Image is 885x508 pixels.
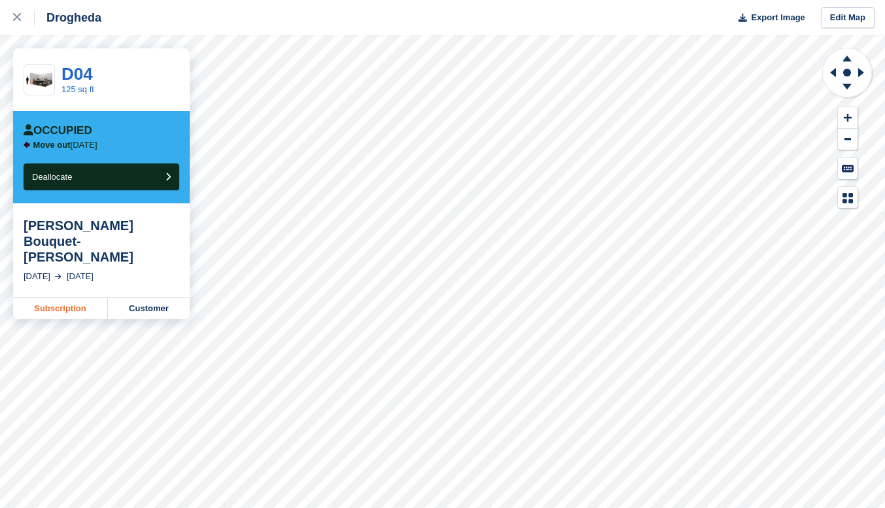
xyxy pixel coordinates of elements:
button: Export Image [731,7,805,29]
div: Occupied [24,124,92,137]
img: arrow-left-icn-90495f2de72eb5bd0bd1c3c35deca35cc13f817d75bef06ecd7c0b315636ce7e.svg [24,141,30,148]
button: Map Legend [838,187,858,209]
img: 125-sqft-unit%20(6).jpg [24,69,54,92]
a: Subscription [13,298,108,319]
div: [DATE] [24,270,50,283]
button: Zoom Out [838,129,858,150]
span: Deallocate [32,172,72,182]
div: Drogheda [35,10,101,25]
button: Zoom In [838,107,858,129]
p: [DATE] [33,140,97,150]
img: arrow-right-light-icn-cde0832a797a2874e46488d9cf13f60e5c3a73dbe684e267c42b8395dfbc2abf.svg [55,274,61,279]
a: D04 [61,64,93,84]
a: Edit Map [821,7,875,29]
span: Export Image [751,11,805,24]
span: Move out [33,140,71,150]
button: Keyboard Shortcuts [838,158,858,179]
a: 125 sq ft [61,84,94,94]
button: Deallocate [24,163,179,190]
a: Customer [108,298,190,319]
div: [DATE] [67,270,94,283]
div: [PERSON_NAME] Bouquet-[PERSON_NAME] [24,218,179,265]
